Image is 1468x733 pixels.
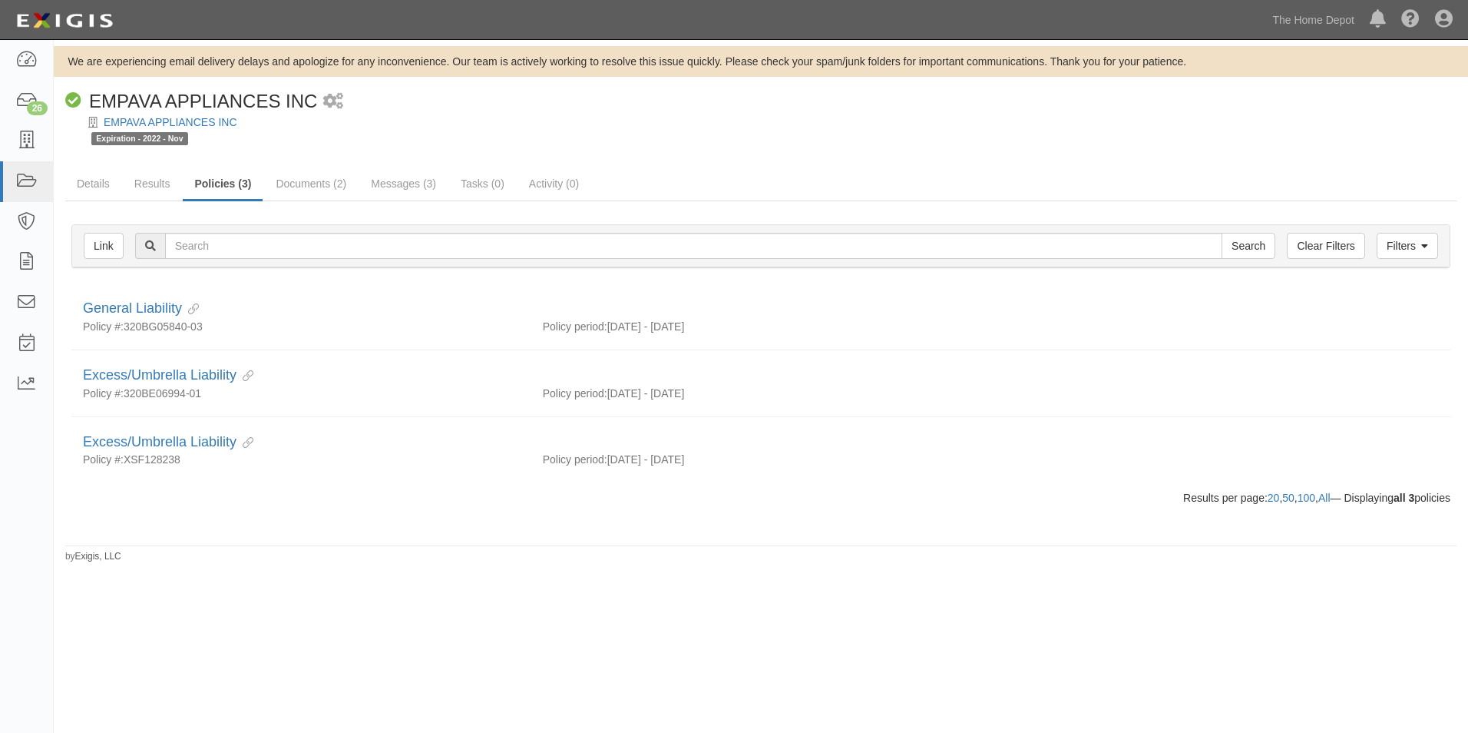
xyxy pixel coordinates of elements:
p: Policy #: [83,319,124,334]
img: logo-5460c22ac91f19d4615b14bd174203de0afe785f0fc80cf4dbbc73dc1793850b.png [12,7,117,35]
p: Policy period: [543,319,607,334]
div: [DATE] - [DATE] [531,452,1450,467]
a: Policies (3) [183,168,263,201]
a: Documents (2) [264,168,358,199]
span: EMPAVA APPLIANCES INC [89,91,317,111]
a: General Liability [83,300,182,316]
div: [DATE] - [DATE] [531,319,1450,334]
div: 26 [27,101,48,115]
p: Policy #: [83,386,124,401]
i: Compliant [65,93,81,109]
a: Excess/Umbrella Liability [83,434,236,449]
b: all 3 [1394,492,1414,504]
p: Policy period: [543,452,607,467]
a: Clear Filters [1287,233,1364,259]
p: Policy period: [543,386,607,401]
span: Expiration - 2022 - Nov [91,132,188,145]
a: Results [123,168,182,199]
a: Details [65,168,121,199]
a: 100 [1298,492,1315,504]
a: The Home Depot [1265,5,1362,35]
i: This policy is linked to other agreements [236,371,253,382]
a: Activity (0) [517,168,590,199]
a: Exigis, LLC [75,551,121,562]
i: This policy is linked to other agreements [236,438,253,449]
i: Help Center - Complianz [1401,11,1420,29]
a: 50 [1282,492,1294,504]
a: EMPAVA APPLIANCES INC [104,116,237,128]
input: Search [165,233,1222,259]
a: Filters [1377,233,1438,259]
div: XSF128238 [71,452,531,467]
div: Results per page: , , , — Displaying policies [60,490,1462,506]
a: Excess/Umbrella Liability [83,367,236,383]
div: 320BE06994-01 [71,386,531,401]
a: 20 [1268,492,1280,504]
div: [DATE] - [DATE] [531,386,1450,401]
div: 320BG05840-03 [71,319,531,334]
i: This policy is linked to other agreements [182,304,199,315]
p: Policy #: [83,452,124,467]
i: 1 scheduled workflow [323,94,343,110]
a: Link [84,233,124,259]
div: We are experiencing email delivery delays and apologize for any inconvenience. Our team is active... [54,54,1468,69]
input: Search [1222,233,1275,259]
a: Tasks (0) [449,168,516,199]
small: by [65,550,121,563]
a: All [1318,492,1331,504]
div: EMPAVA APPLIANCES INC [65,88,317,114]
a: Messages (3) [359,168,448,199]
